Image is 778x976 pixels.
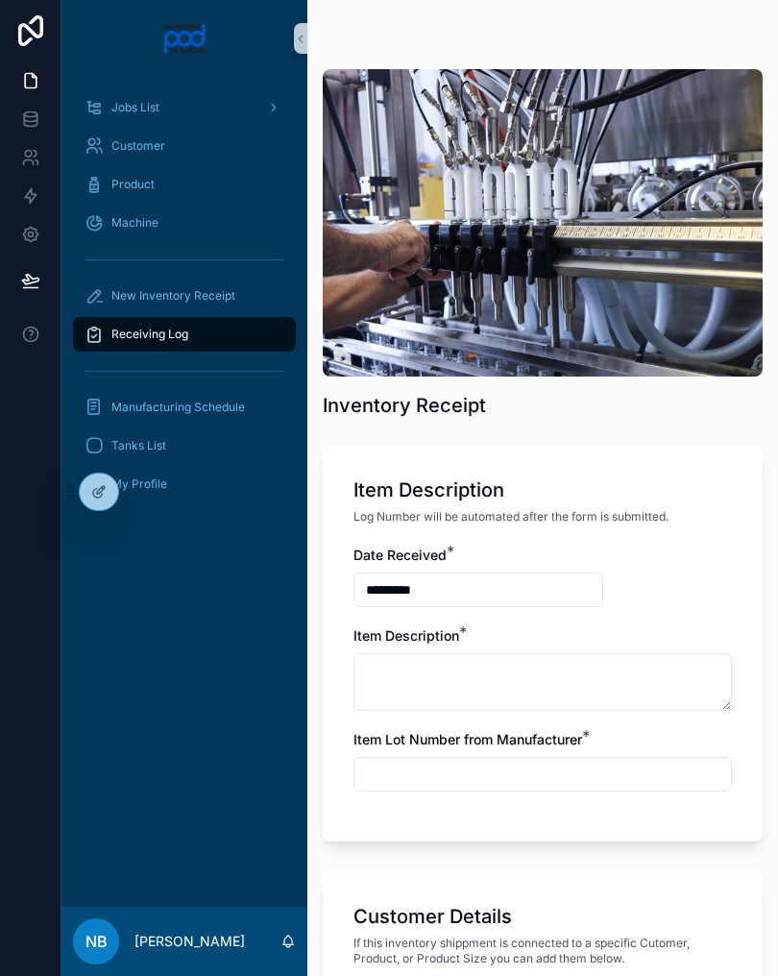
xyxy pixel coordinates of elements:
a: Machine [73,206,296,240]
span: Customer [111,138,165,154]
a: Product [73,167,296,202]
span: Item Description [353,627,459,644]
a: My Profile [73,467,296,501]
a: Manufacturing Schedule [73,390,296,425]
span: Jobs List [111,100,159,115]
img: App logo [162,23,207,54]
a: Jobs List [73,90,296,125]
div: scrollable content [61,77,307,526]
h1: Inventory Receipt [323,392,486,419]
a: Receiving Log [73,317,296,352]
span: Date Received [353,547,447,563]
a: Customer [73,129,296,163]
span: New Inventory Receipt [111,288,235,304]
span: NB [85,930,108,953]
a: Tanks List [73,428,296,463]
span: Product [111,177,155,192]
p: [PERSON_NAME] [134,932,245,951]
span: Receiving Log [111,327,188,342]
a: New Inventory Receipt [73,279,296,313]
span: Item Lot Number from Manufacturer [353,731,582,747]
span: If this inventory shippment is connected to a specific Cutomer, Product, or Product Size you can ... [353,936,732,966]
span: Log Number will be automated after the form is submitted. [353,509,669,525]
span: Machine [111,215,158,231]
h1: Customer Details [353,903,512,930]
span: My Profile [111,476,167,492]
h1: Item Description [353,476,504,503]
span: Manufacturing Schedule [111,400,245,415]
span: Tanks List [111,438,166,453]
